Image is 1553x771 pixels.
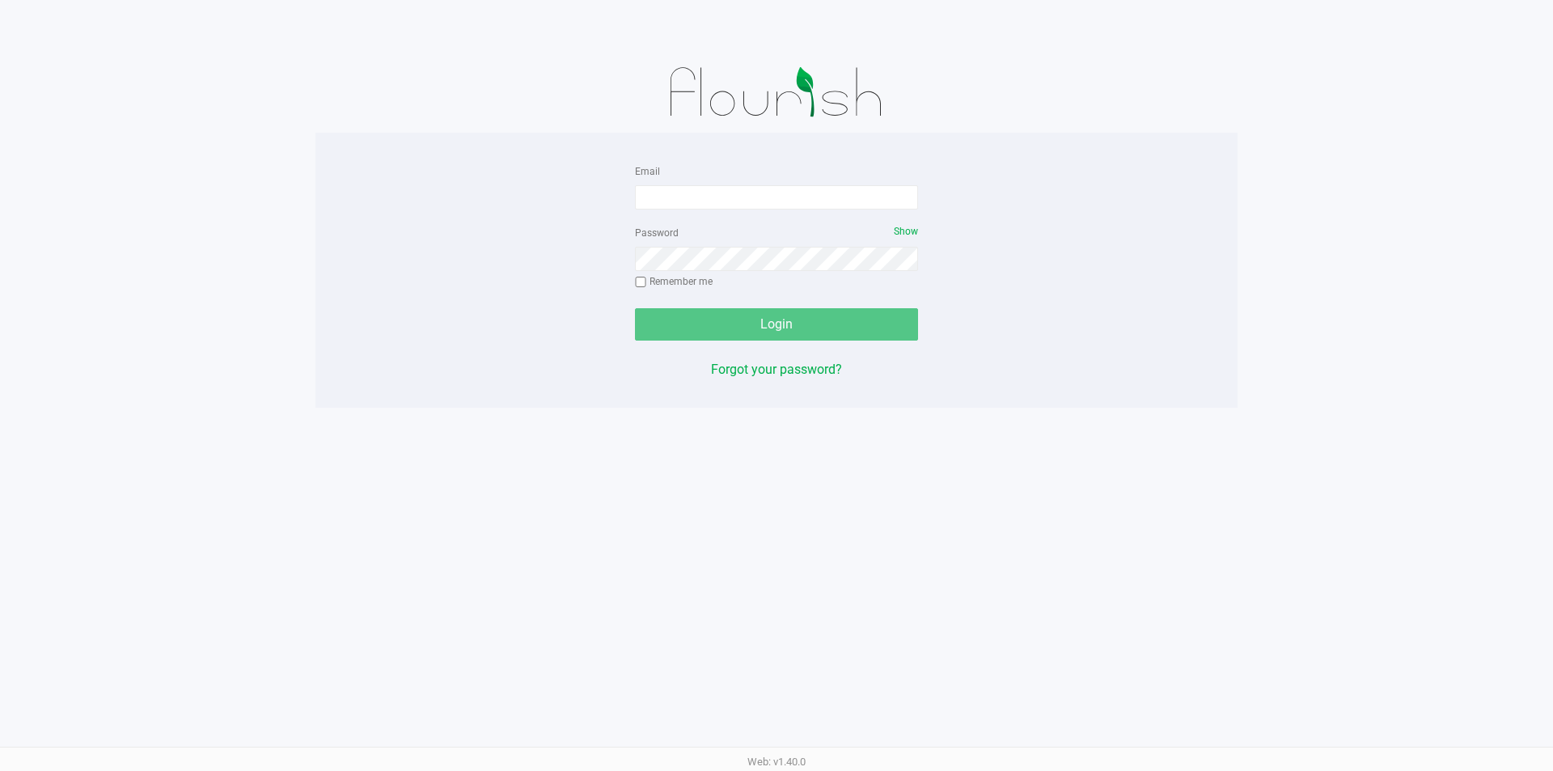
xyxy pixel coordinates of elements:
[635,226,679,240] label: Password
[635,274,713,289] label: Remember me
[635,164,660,179] label: Email
[747,756,806,768] span: Web: v1.40.0
[711,360,842,379] button: Forgot your password?
[635,277,646,288] input: Remember me
[894,226,918,237] span: Show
